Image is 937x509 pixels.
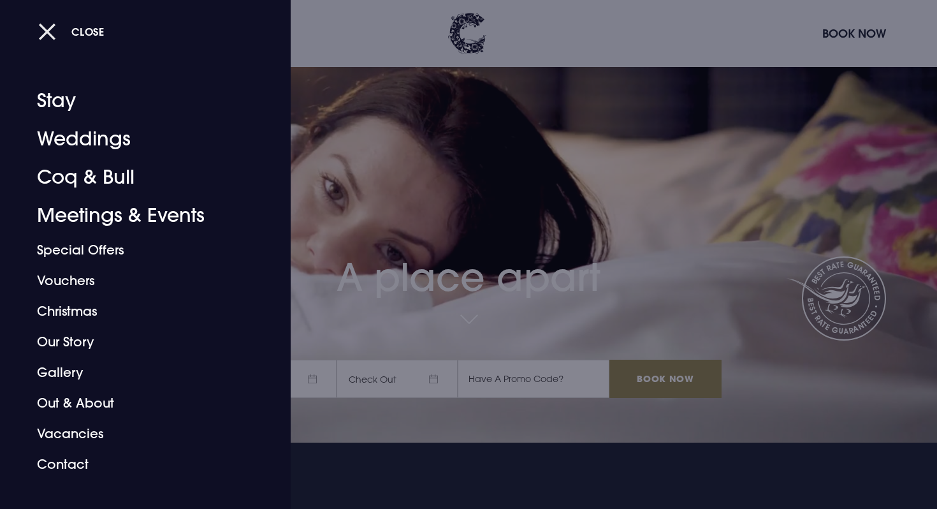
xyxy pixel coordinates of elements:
a: Our Story [37,327,238,357]
a: Christmas [37,296,238,327]
a: Vouchers [37,265,238,296]
a: Meetings & Events [37,196,238,235]
a: Weddings [37,120,238,158]
a: Contact [37,449,238,480]
a: Coq & Bull [37,158,238,196]
a: Vacancies [37,418,238,449]
button: Close [38,18,105,45]
a: Out & About [37,388,238,418]
a: Special Offers [37,235,238,265]
a: Gallery [37,357,238,388]
span: Close [71,25,105,38]
a: Stay [37,82,238,120]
